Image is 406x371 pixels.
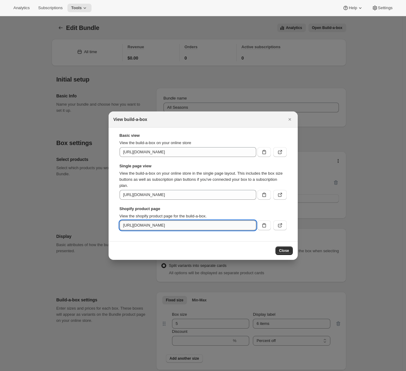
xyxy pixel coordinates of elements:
[120,140,287,146] p: View the build-a-box on your online store
[275,246,293,255] button: Close
[34,4,66,12] button: Subscriptions
[339,4,367,12] button: Help
[120,133,287,139] strong: Basic view
[286,115,294,124] button: Close
[13,5,30,10] span: Analytics
[10,4,33,12] button: Analytics
[67,4,92,12] button: Tools
[71,5,82,10] span: Tools
[120,206,287,212] strong: Shopify product page
[120,170,287,189] p: View the build-a-box on your online store in the single page layout. This includes the box size b...
[378,5,393,10] span: Settings
[279,248,289,253] span: Close
[349,5,357,10] span: Help
[113,116,147,122] h2: View build-a-box
[120,213,287,219] p: View the shopify product page for the build-a-box.
[120,163,287,169] strong: Single page view
[38,5,63,10] span: Subscriptions
[368,4,396,12] button: Settings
